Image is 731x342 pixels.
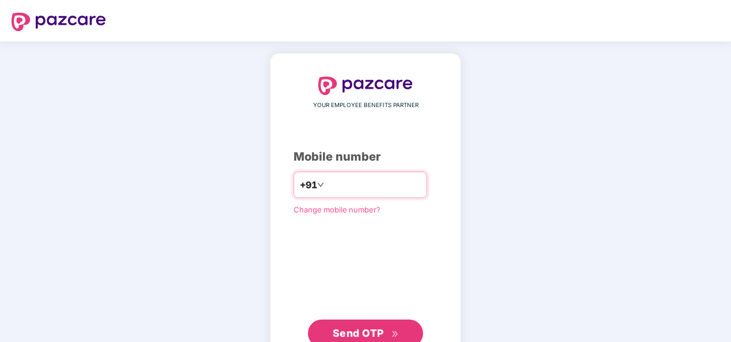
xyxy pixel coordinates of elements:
img: logo [12,13,106,31]
span: +91 [300,178,317,192]
img: logo [318,77,413,95]
span: double-right [391,330,399,338]
span: Send OTP [333,327,384,339]
a: Change mobile number? [294,205,380,214]
span: YOUR EMPLOYEE BENEFITS PARTNER [313,101,418,110]
span: down [317,181,324,188]
div: Mobile number [294,148,437,166]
